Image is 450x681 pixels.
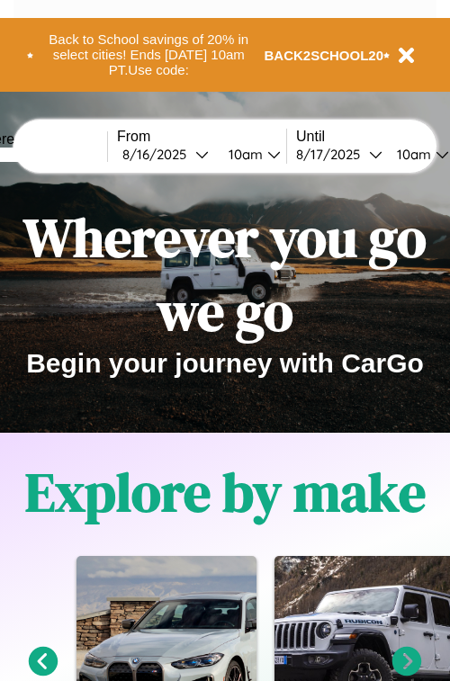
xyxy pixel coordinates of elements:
button: 10am [214,145,286,164]
label: From [117,129,286,145]
h1: Explore by make [25,455,426,529]
div: 10am [220,146,267,163]
div: 8 / 16 / 2025 [122,146,195,163]
div: 8 / 17 / 2025 [296,146,369,163]
button: Back to School savings of 20% in select cities! Ends [DATE] 10am PT.Use code: [33,27,265,83]
button: 8/16/2025 [117,145,214,164]
b: BACK2SCHOOL20 [265,48,384,63]
div: 10am [388,146,436,163]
